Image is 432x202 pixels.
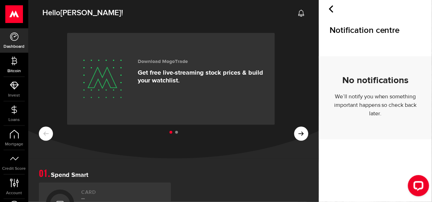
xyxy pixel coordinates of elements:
span: Hello ! [42,6,123,21]
h1: No notifications [330,71,421,90]
span: Notification centre [330,25,400,36]
p: We’ll notify you when something important happens so check back later. [330,93,421,118]
a: Download MogoTrade Get free live-streaming stock prices & build your watchlist. [67,33,275,125]
span: [PERSON_NAME] [60,8,121,18]
h1: Spend Smart [39,169,308,179]
h3: Download MogoTrade [138,59,264,65]
h2: Card [81,190,164,199]
iframe: LiveChat chat widget [402,172,432,202]
p: Get free live-streaming stock prices & build your watchlist. [138,69,264,85]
